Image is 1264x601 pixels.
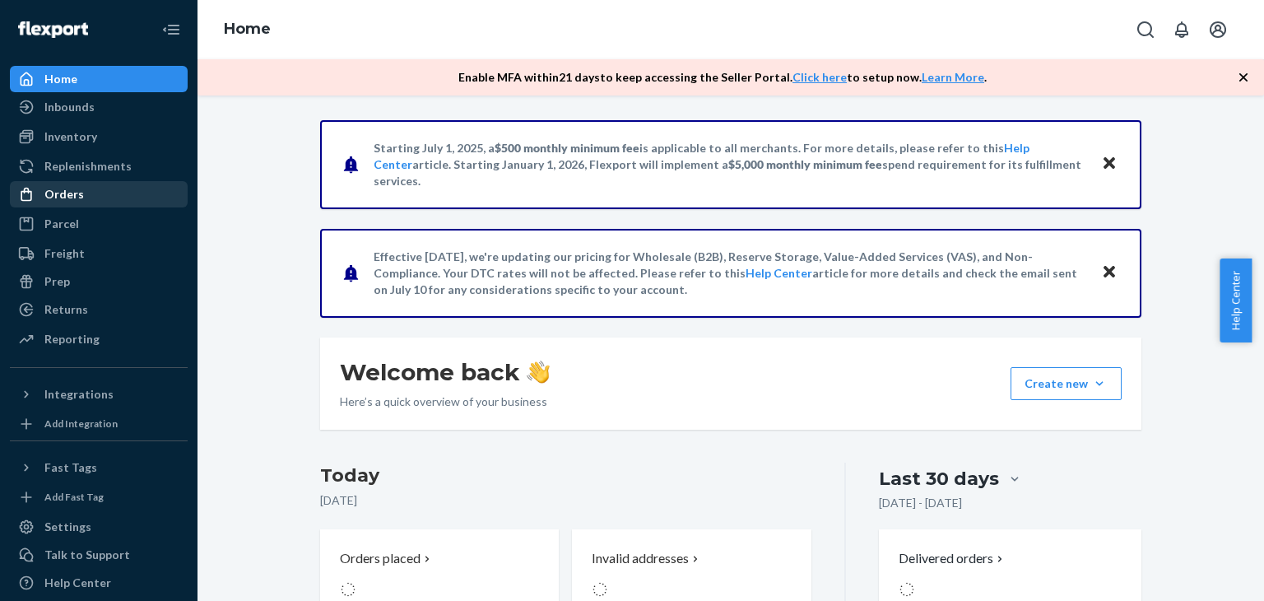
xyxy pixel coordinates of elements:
p: Invalid addresses [592,549,689,568]
a: Freight [10,240,188,267]
button: Create new [1011,367,1122,400]
div: Replenishments [44,158,132,175]
div: Help Center [44,575,111,591]
img: Flexport logo [18,21,88,38]
a: Add Fast Tag [10,487,188,507]
button: Fast Tags [10,454,188,481]
div: Freight [44,245,85,262]
div: Returns [44,301,88,318]
h1: Welcome back [340,357,550,387]
a: Returns [10,296,188,323]
div: Fast Tags [44,459,97,476]
button: Close [1099,152,1120,176]
a: Reporting [10,326,188,352]
div: Prep [44,273,70,290]
button: Help Center [1220,259,1252,342]
button: Open Search Box [1129,13,1162,46]
div: Last 30 days [879,466,999,492]
span: $5,000 monthly minimum fee [728,157,882,171]
a: Help Center [10,570,188,596]
a: Parcel [10,211,188,237]
div: Settings [44,519,91,535]
a: Prep [10,268,188,295]
p: [DATE] [320,492,811,509]
button: Close [1099,261,1120,285]
a: Home [224,20,271,38]
a: Help Center [746,266,812,280]
button: Open notifications [1165,13,1198,46]
p: Enable MFA within 21 days to keep accessing the Seller Portal. to setup now. . [458,69,987,86]
div: Add Fast Tag [44,490,104,504]
div: Parcel [44,216,79,232]
a: Talk to Support [10,542,188,568]
button: Delivered orders [899,549,1006,568]
a: Click here [792,70,847,84]
div: Orders [44,186,84,203]
a: Home [10,66,188,92]
div: Home [44,71,77,87]
button: Close Navigation [155,13,188,46]
div: Inventory [44,128,97,145]
button: Integrations [10,381,188,408]
a: Orders [10,181,188,207]
p: Orders placed [340,549,421,568]
a: Inventory [10,123,188,150]
p: Starting July 1, 2025, a is applicable to all merchants. For more details, please refer to this a... [374,140,1085,189]
div: Add Integration [44,417,118,431]
div: Talk to Support [44,547,130,563]
button: Open account menu [1201,13,1234,46]
div: Reporting [44,331,100,347]
a: Inbounds [10,94,188,120]
div: Integrations [44,386,114,403]
span: $500 monthly minimum fee [495,141,639,155]
ol: breadcrumbs [211,6,284,54]
a: Add Integration [10,414,188,434]
div: Inbounds [44,99,95,115]
a: Learn More [922,70,984,84]
p: [DATE] - [DATE] [879,495,962,511]
a: Replenishments [10,153,188,179]
p: Here’s a quick overview of your business [340,394,550,410]
h3: Today [320,463,811,489]
img: hand-wave emoji [527,361,550,384]
a: Settings [10,514,188,540]
p: Effective [DATE], we're updating our pricing for Wholesale (B2B), Reserve Storage, Value-Added Se... [374,249,1085,298]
